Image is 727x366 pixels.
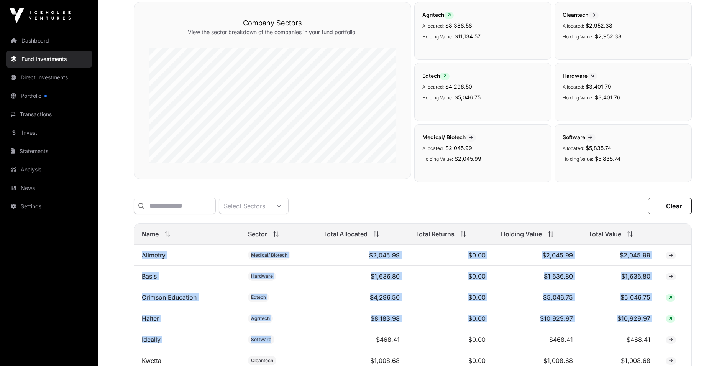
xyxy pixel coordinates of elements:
a: Portfolio [6,87,92,104]
a: Statements [6,143,92,160]
span: Agritech [422,12,454,18]
span: $8,388.58 [445,22,472,29]
a: Invest [6,124,92,141]
a: Analysis [6,161,92,178]
td: $2,045.99 [581,245,658,266]
td: $5,046.75 [581,287,658,308]
td: $4,296.50 [315,287,407,308]
td: $10,929.97 [493,308,581,329]
span: Holding Value [501,229,542,239]
span: Holding Value: [563,95,593,101]
span: Allocated: [422,145,444,151]
a: Crimson Education [142,293,197,301]
span: Hardware [251,273,273,279]
span: $2,952.38 [586,22,612,29]
button: Clear [648,198,692,214]
td: $0.00 [407,245,493,266]
span: Allocated: [422,84,444,90]
span: Holding Value: [563,34,593,40]
a: Settings [6,198,92,215]
a: Basis [142,272,157,280]
span: Allocated: [563,84,584,90]
a: Halter [142,315,159,322]
span: Name [142,229,159,239]
td: $1,636.80 [315,266,407,287]
span: Total Allocated [323,229,368,239]
td: $468.41 [315,329,407,350]
span: $2,952.38 [595,33,622,40]
td: $1,636.80 [493,266,581,287]
span: Cleantech [563,12,599,18]
span: $4,296.50 [445,83,472,90]
span: Holding Value: [422,34,453,40]
td: $0.00 [407,287,493,308]
span: Agritech [251,315,270,321]
td: $468.41 [581,329,658,350]
span: Edtech [251,294,266,300]
a: Alimetry [142,251,166,259]
td: $0.00 [407,308,493,329]
td: $2,045.99 [493,245,581,266]
span: Edtech [422,73,450,79]
span: Holding Value: [422,156,453,162]
td: $0.00 [407,266,493,287]
img: Icehouse Ventures Logo [9,8,71,23]
span: Holding Value: [422,95,453,101]
a: News [6,180,92,196]
span: Medical/ Biotech [422,134,476,140]
h3: Company Sectors [149,18,396,28]
span: Software [563,134,596,140]
td: $468.41 [493,329,581,350]
td: $8,183.98 [315,308,407,329]
div: Select Sectors [219,198,270,214]
span: Total Value [588,229,621,239]
span: Software [251,336,271,343]
iframe: Chat Widget [689,329,727,366]
span: Total Returns [415,229,455,239]
td: $1,636.80 [581,266,658,287]
span: $2,045.99 [455,155,481,162]
span: $5,046.75 [455,94,481,101]
a: Direct Investments [6,69,92,86]
p: View the sector breakdown of the companies in your fund portfolio. [149,28,396,36]
td: $5,046.75 [493,287,581,308]
a: Dashboard [6,32,92,49]
a: Kwetta [142,357,161,364]
td: $0.00 [407,329,493,350]
td: $10,929.97 [581,308,658,329]
span: Holding Value: [563,156,593,162]
span: Sector [248,229,267,239]
a: Transactions [6,106,92,123]
span: $2,045.99 [445,145,472,151]
td: $2,045.99 [315,245,407,266]
span: Hardware [563,73,597,79]
span: $5,835.74 [586,145,611,151]
span: $5,835.74 [595,155,620,162]
span: Cleantech [251,358,273,364]
span: Allocated: [563,23,584,29]
a: Fund Investments [6,51,92,68]
span: Medical/ Biotech [251,252,287,258]
span: Allocated: [422,23,444,29]
a: Ideally [142,336,161,343]
span: $3,401.79 [586,83,611,90]
span: Allocated: [563,145,584,151]
span: $3,401.76 [595,94,620,101]
span: $11,134.57 [455,33,481,40]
